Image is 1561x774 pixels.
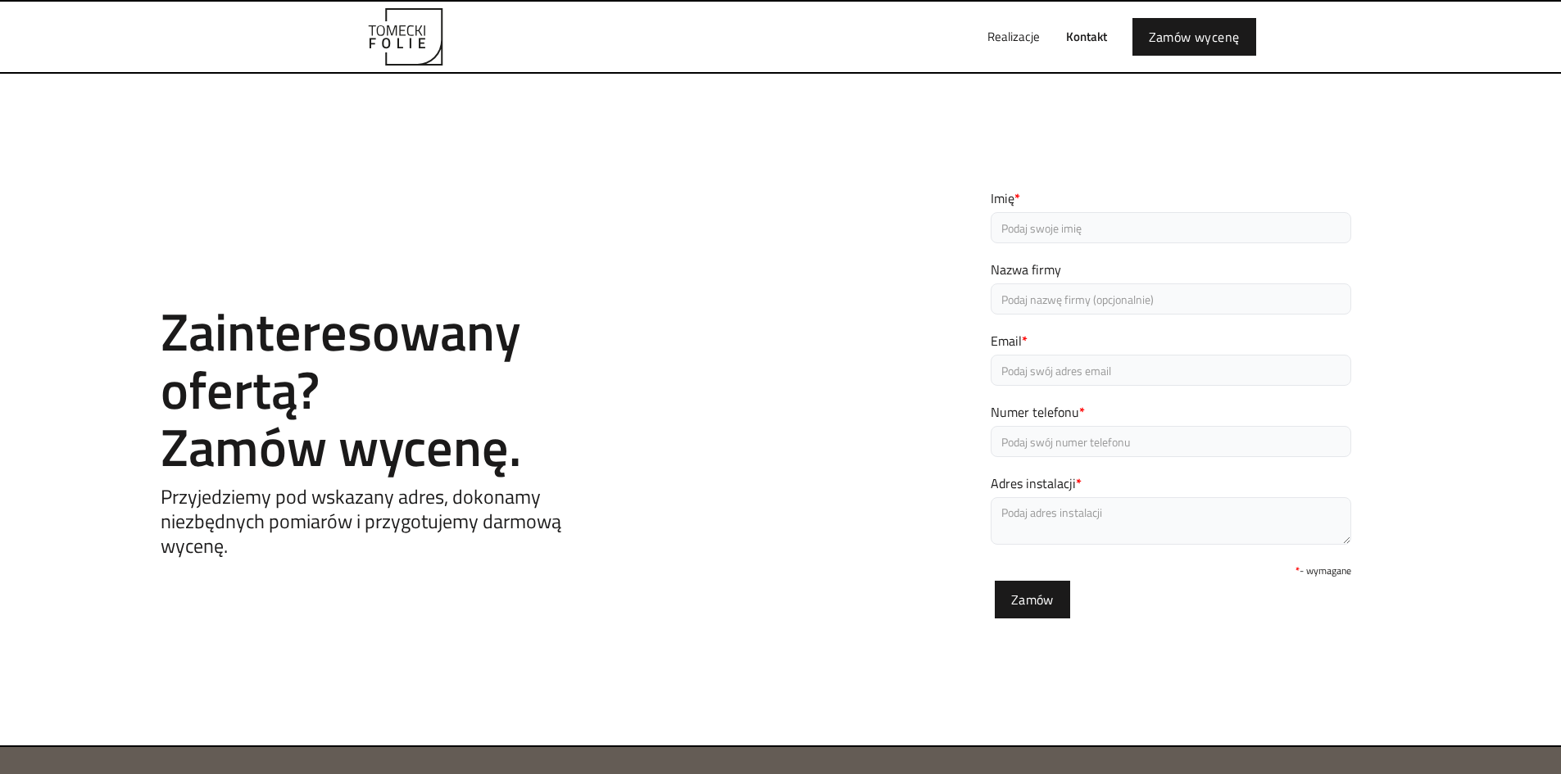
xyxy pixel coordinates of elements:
[991,188,1351,208] label: Imię
[991,426,1351,457] input: Podaj swój numer telefonu
[995,581,1070,618] input: Zamów
[991,260,1351,279] label: Nazwa firmy
[991,212,1351,243] input: Podaj swoje imię
[991,355,1351,386] input: Podaj swój adres email
[974,11,1053,63] a: Realizacje
[991,188,1351,618] form: Email Form
[991,473,1351,493] label: Adres instalacji
[1132,18,1256,56] a: Zamów wycenę
[161,302,619,475] h2: Zainteresowany ofertą? Zamów wycenę.
[991,331,1351,351] label: Email
[161,484,619,558] h5: Przyjedziemy pod wskazany adres, dokonamy niezbędnych pomiarów i przygotujemy darmową wycenę.
[161,269,619,286] h1: Contact
[991,402,1351,422] label: Numer telefonu
[1053,11,1120,63] a: Kontakt
[991,283,1351,315] input: Podaj nazwę firmy (opcjonalnie)
[991,561,1351,581] div: - wymagane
